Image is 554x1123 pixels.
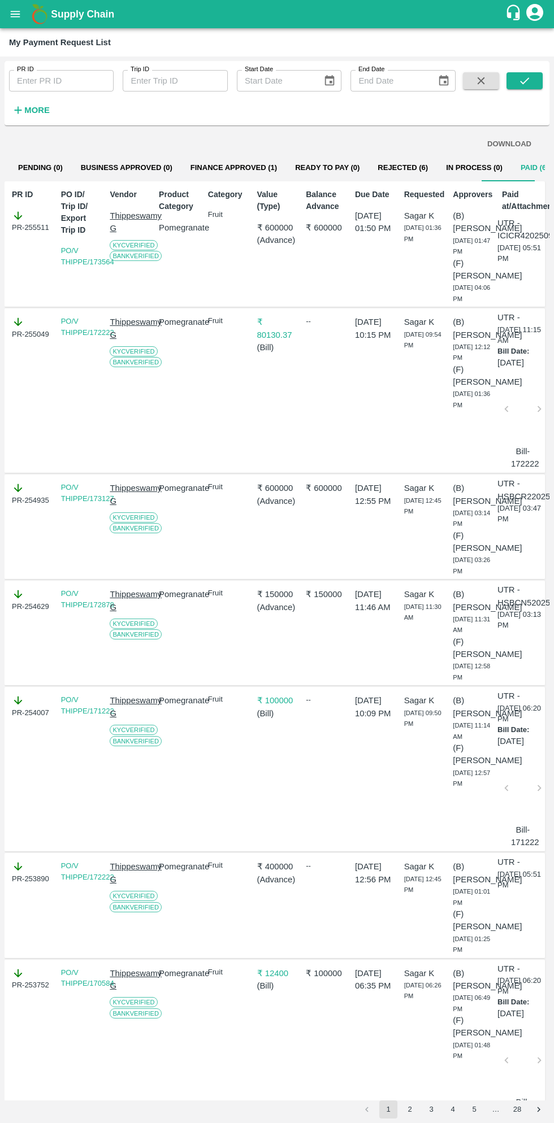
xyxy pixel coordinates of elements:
label: End Date [358,65,384,74]
p: Thippeswamy G [110,694,150,720]
p: ( Advance ) [257,601,297,613]
p: [DATE] 10:09 PM [355,694,395,720]
span: [DATE] 03:14 PM [453,510,490,528]
span: Bank Verified [110,1008,162,1018]
b: Supply Chain [51,8,114,20]
a: Supply Chain [51,6,505,22]
p: UTR - [497,963,520,975]
p: Fruit [208,482,248,493]
a: PO/V THIPPE/172222 [61,861,114,881]
p: Bill Date: [497,346,529,357]
span: [DATE] 09:50 PM [404,710,442,728]
p: Value (Type) [257,189,297,212]
span: [DATE] 01:48 PM [453,1042,490,1060]
button: More [9,101,53,120]
input: Enter Trip ID [123,70,227,92]
p: UTR - [497,311,520,324]
p: ₹ 80130.37 [257,316,297,341]
span: [DATE] 12:57 PM [453,769,490,787]
label: PR ID [17,65,34,74]
p: Bill Date: [497,725,529,735]
span: KYC Verified [110,997,157,1007]
a: PO/V THIPPE/172222 [61,317,114,337]
div: PR-253752 [12,967,52,991]
p: [DATE] 11:46 AM [355,588,395,613]
button: Choose date [433,70,455,92]
div: … [487,1104,505,1115]
span: KYC Verified [110,240,157,250]
p: Pomegranate [159,221,199,234]
p: Bill-171222 [511,824,535,849]
p: Sagar K [404,694,444,707]
p: [DATE] [497,735,524,747]
p: Sagar K [404,316,444,328]
button: page 1 [379,1100,397,1118]
a: PO/V THIPPE/170584 [61,968,114,988]
span: [DATE] 09:54 PM [404,331,442,349]
p: Thippeswamy G [110,860,150,886]
p: Sagar K [404,482,444,494]
p: Balance Advance [306,189,346,212]
div: [DATE] 03:13 PM [497,584,542,636]
div: [DATE] 06:20 PM [497,963,542,1121]
p: (F) [PERSON_NAME] [453,363,493,389]
div: PR-255511 [12,210,52,233]
p: [DATE] [497,356,524,369]
button: Go to page 3 [422,1100,440,1118]
p: Requested [404,189,444,201]
div: PR-254629 [12,588,52,612]
p: Approvers [453,189,493,201]
button: Go to next page [530,1100,548,1118]
p: PO ID/ Trip ID/ Export Trip ID [61,189,101,236]
div: [DATE] 03:47 PM [497,477,542,529]
label: Start Date [245,65,273,74]
p: ( Bill ) [257,980,297,992]
p: (F) [PERSON_NAME] [453,908,493,933]
button: DOWNLOAD [483,134,536,154]
p: (B) [PERSON_NAME] [453,588,493,613]
p: Pomegranate [159,482,199,494]
span: [DATE] 11:31 AM [453,616,490,634]
p: Pomegranate [159,694,199,707]
a: PO/V THIPPE/172878 [61,589,114,609]
p: ₹ 150000 [257,588,297,600]
div: -- [306,694,346,706]
p: Fruit [208,694,248,705]
p: ₹ 12400 [257,967,297,980]
button: Business Approved (0) [72,154,181,181]
div: customer-support [505,4,525,24]
p: ₹ 600000 [257,221,297,234]
div: [DATE] 05:51 PM [497,217,542,269]
p: (F) [PERSON_NAME] [453,529,493,555]
span: Bank Verified [110,251,162,261]
p: Bill-170584 [511,1096,535,1121]
p: Thippeswamy G [110,210,150,235]
span: [DATE] 06:26 PM [404,982,442,1000]
span: Bank Verified [110,523,162,533]
p: [DATE] [497,1007,524,1020]
span: KYC Verified [110,346,157,356]
span: [DATE] 11:14 AM [453,722,490,740]
span: [DATE] 12:58 PM [453,663,490,681]
p: Fruit [208,860,248,871]
input: End Date [350,70,428,92]
div: PR-253890 [12,860,52,884]
p: ₹ 150000 [306,588,346,600]
p: ₹ 100000 [306,967,346,980]
p: Thippeswamy G [110,967,150,993]
p: Pomegranate [159,588,199,600]
span: KYC Verified [110,725,157,735]
p: PR ID [12,189,52,201]
p: (B) [PERSON_NAME] [453,694,493,720]
p: Category [208,189,248,201]
button: Choose date [319,70,340,92]
p: ( Advance ) [257,495,297,507]
p: (B) [PERSON_NAME] [453,482,493,507]
div: [DATE] 06:20 PM [497,690,542,848]
span: [DATE] 01:01 PM [453,888,490,906]
nav: pagination navigation [356,1100,549,1118]
span: [DATE] 01:36 PM [453,390,490,408]
span: [DATE] 12:45 PM [404,497,442,515]
div: PR-254935 [12,482,52,506]
button: Ready To Pay (0) [286,154,369,181]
